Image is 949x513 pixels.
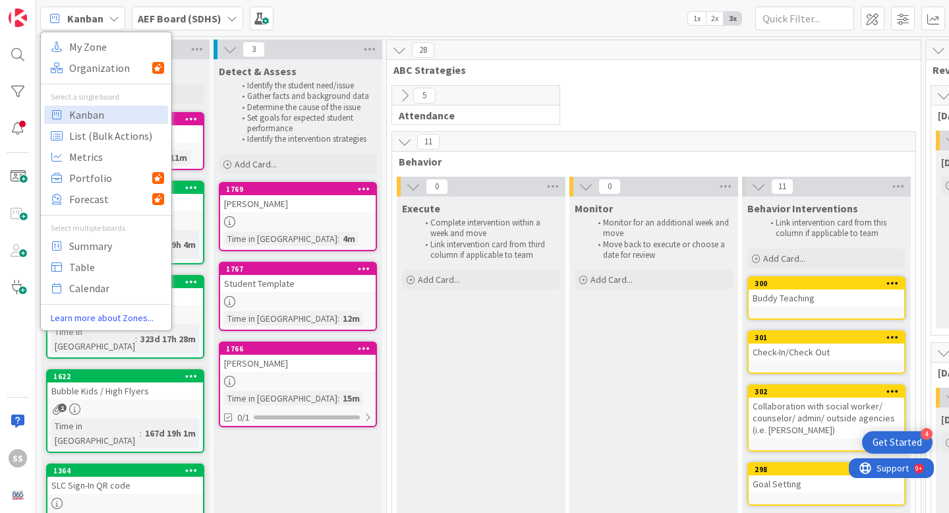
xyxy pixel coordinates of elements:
a: Calendar [44,279,168,297]
span: Behavior [399,155,899,168]
div: 4 [921,428,933,440]
div: 298 [755,465,904,474]
div: 1766[PERSON_NAME] [220,343,376,372]
div: SLC Sign-In QR code [47,477,203,494]
div: Open Get Started checklist, remaining modules: 4 [862,431,933,454]
div: 302 [755,387,904,396]
span: 28 [412,42,434,58]
div: 302 [749,386,904,398]
a: Learn more about Zones... [41,311,171,325]
div: 1364SLC Sign-In QR code [47,465,203,494]
span: 1x [688,12,706,25]
a: Summary [44,237,168,255]
div: 1767 [226,264,376,274]
span: : [135,332,137,346]
li: Identify the student need/issue [235,80,375,91]
div: Time in [GEOGRAPHIC_DATA] [51,419,140,448]
img: Visit kanbanzone.com [9,9,27,27]
span: Portfolio [69,168,152,188]
div: 300 [749,278,904,289]
div: 1364 [47,465,203,477]
span: 3x [724,12,741,25]
a: 1622Bubble Kids / High FlyersTime in [GEOGRAPHIC_DATA]:167d 19h 1m [46,369,204,453]
span: : [337,311,339,326]
div: Time in [GEOGRAPHIC_DATA] [224,311,337,326]
span: Kanban [67,11,103,26]
a: 298Goal Setting [747,462,906,506]
div: 167d 19h 1m [142,426,199,440]
a: 301Check-In/Check Out [747,330,906,374]
div: Student Template [220,275,376,292]
div: 1622 [53,372,203,381]
span: 11 [771,179,793,195]
div: 300Buddy Teaching [749,278,904,307]
span: 0 [598,179,621,195]
div: Check-In/Check Out [749,344,904,361]
li: Gather facts and background data [235,91,375,102]
li: Determine the cause of the issue [235,102,375,113]
div: 1766 [226,344,376,353]
a: 1769[PERSON_NAME]Time in [GEOGRAPHIC_DATA]:4m [219,182,377,251]
div: 1622Bubble Kids / High Flyers [47,371,203,400]
a: My Zone [44,38,168,56]
a: 300Buddy Teaching [747,276,906,320]
div: 1769[PERSON_NAME] [220,183,376,212]
div: 9+ [67,5,73,16]
span: Organization [69,58,152,78]
div: Buddy Teaching [749,289,904,307]
div: SS [9,449,27,468]
span: Detect & Assess [219,65,297,78]
div: [PERSON_NAME] [220,195,376,212]
span: 2x [706,12,724,25]
a: 1767Student TemplateTime in [GEOGRAPHIC_DATA]:12m [219,262,377,331]
span: Behavior Interventions [747,202,858,215]
div: 323d 17h 28m [137,332,199,346]
div: 11m [167,150,190,165]
div: 298Goal Setting [749,464,904,493]
div: Bubble Kids / High Flyers [47,382,203,400]
div: 1769 [220,183,376,195]
li: Set goals for expected student performance [235,113,375,135]
a: Kanban [44,106,168,124]
span: List (Bulk Actions) [69,126,164,146]
div: 12m [339,311,363,326]
a: Table [44,258,168,276]
span: Attendance [399,109,543,122]
div: Goal Setting [749,475,904,493]
span: Add Card... [763,253,805,264]
div: 4m [339,231,359,246]
span: Add Card... [235,158,277,170]
div: 301 [749,332,904,344]
span: Monitor [575,202,613,215]
span: : [337,231,339,246]
span: 3 [243,42,265,57]
span: Calendar [69,278,164,298]
li: Move back to execute or choose a date for review [590,239,731,261]
div: 15d 19h 4m [146,237,199,252]
span: Support [28,2,60,18]
div: 298 [749,464,904,475]
div: Collaboration with social worker/ counselor/ admin/ outside agencies (i.e. [PERSON_NAME]) [749,398,904,438]
li: Link intervention card from third column if applicable to team [418,239,558,261]
div: Select multiple boards [41,222,171,234]
div: 15m [339,391,363,406]
span: 1 [58,404,67,412]
span: Metrics [69,147,164,167]
div: 301 [755,333,904,342]
span: 11 [417,134,440,150]
li: Complete intervention within a week and move [418,218,558,239]
span: : [337,391,339,406]
div: 1364 [53,466,203,475]
div: Time in [GEOGRAPHIC_DATA] [224,391,337,406]
div: 1769 [226,185,376,194]
a: Organization [44,59,168,77]
span: Execute [402,202,440,215]
a: 302Collaboration with social worker/ counselor/ admin/ outside agencies (i.e. [PERSON_NAME]) [747,384,906,452]
div: Get Started [873,436,922,449]
div: Time in [GEOGRAPHIC_DATA] [51,324,135,353]
span: 5 [413,88,436,104]
span: My Zone [69,37,164,57]
div: 1766 [220,343,376,355]
span: Summary [69,236,164,256]
div: Time in [GEOGRAPHIC_DATA] [224,231,337,246]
